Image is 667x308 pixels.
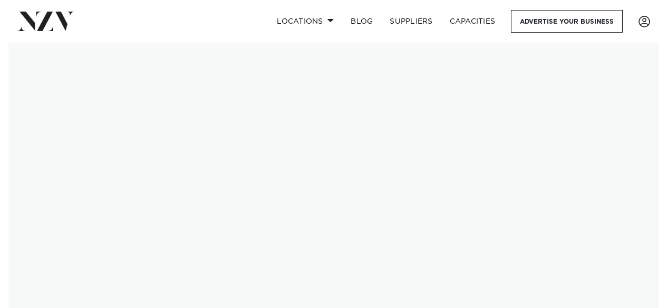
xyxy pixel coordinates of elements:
a: Capacities [441,10,504,33]
a: SUPPLIERS [381,10,441,33]
a: Advertise your business [511,10,623,33]
a: Locations [268,10,342,33]
img: nzv-logo.png [17,12,74,31]
a: BLOG [342,10,381,33]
